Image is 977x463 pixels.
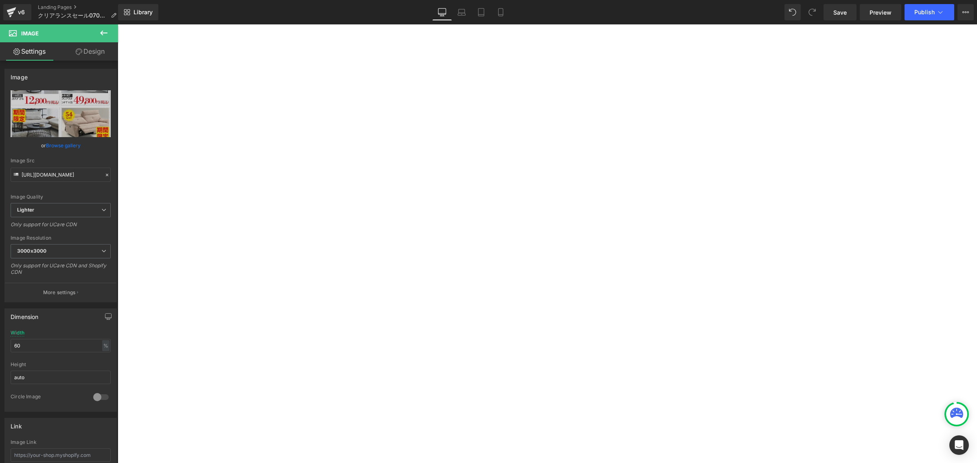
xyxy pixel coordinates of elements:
[11,339,111,352] input: auto
[957,4,974,20] button: More
[134,9,153,16] span: Library
[949,435,969,455] div: Open Intercom Messenger
[804,4,820,20] button: Redo
[102,340,110,351] div: %
[11,393,85,402] div: Circle Image
[38,12,107,19] span: クリアランスセール070830
[452,4,471,20] a: Laptop
[11,235,111,241] div: Image Resolution
[11,158,111,164] div: Image Src
[21,30,39,37] span: Image
[870,8,892,17] span: Preview
[471,4,491,20] a: Tablet
[11,309,39,320] div: Dimension
[11,141,111,150] div: or
[16,7,26,17] div: v6
[860,4,901,20] a: Preview
[11,362,111,367] div: Height
[11,194,111,200] div: Image Quality
[46,138,81,153] a: Browse gallery
[491,4,510,20] a: Mobile
[3,4,31,20] a: v6
[905,4,954,20] button: Publish
[11,330,24,336] div: Width
[914,9,935,15] span: Publish
[11,262,111,281] div: Only support for UCare CDN and Shopify CDN
[11,371,111,384] input: auto
[432,4,452,20] a: Desktop
[61,42,120,61] a: Design
[17,207,34,213] b: Lighter
[38,4,123,11] a: Landing Pages
[11,418,22,430] div: Link
[11,69,28,81] div: Image
[11,439,111,445] div: Image Link
[17,248,46,254] b: 3000x3000
[11,448,111,462] input: https://your-shop.myshopify.com
[118,4,158,20] a: New Library
[5,283,116,302] button: More settings
[43,289,76,296] p: More settings
[833,8,847,17] span: Save
[11,168,111,182] input: Link
[11,221,111,233] div: Only support for UCare CDN
[784,4,801,20] button: Undo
